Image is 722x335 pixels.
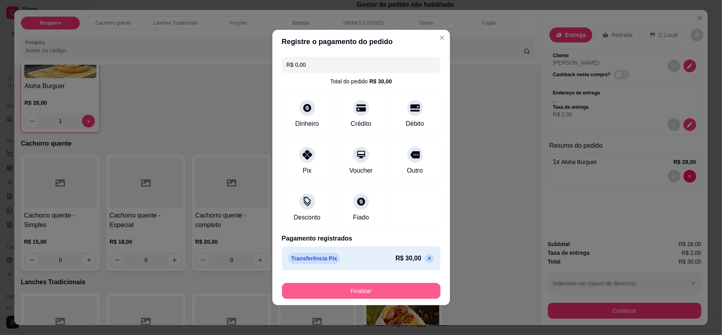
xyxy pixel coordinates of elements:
[396,254,421,263] p: R$ 30,00
[288,253,341,264] p: Transferência Pix
[349,166,373,175] div: Voucher
[287,57,436,73] input: Ex.: hambúrguer de cordeiro
[282,283,440,299] button: Finalizar
[351,119,372,129] div: Crédito
[295,119,319,129] div: Dinheiro
[294,213,321,222] div: Desconto
[370,77,392,85] div: R$ 30,00
[282,234,440,243] p: Pagamento registrados
[272,30,450,54] header: Registre o pagamento do pedido
[330,77,392,85] div: Total do pedido
[303,166,311,175] div: Pix
[436,31,448,44] button: Close
[407,166,423,175] div: Outro
[406,119,424,129] div: Débito
[353,213,369,222] div: Fiado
